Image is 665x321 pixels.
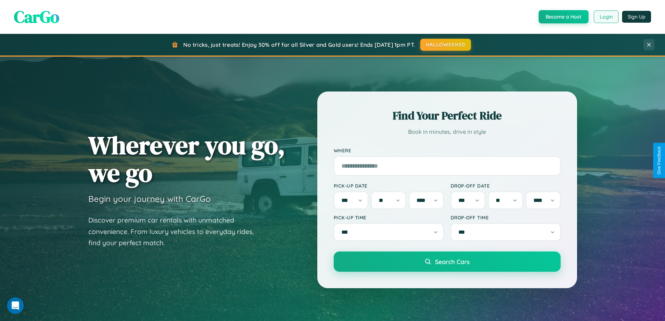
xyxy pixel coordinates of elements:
[334,147,561,153] label: Where
[14,5,59,28] span: CarGo
[88,131,285,187] h1: Wherever you go, we go
[539,10,589,23] button: Become a Host
[88,214,263,249] p: Discover premium car rentals with unmatched convenience. From luxury vehicles to everyday rides, ...
[451,183,561,189] label: Drop-off Date
[622,11,651,23] button: Sign Up
[334,127,561,137] p: Book in minutes, drive in style
[334,214,444,220] label: Pick-up Time
[88,194,211,204] h3: Begin your journey with CarGo
[435,258,470,265] span: Search Cars
[594,10,619,23] button: Login
[334,108,561,123] h2: Find Your Perfect Ride
[183,41,415,48] span: No tricks, just treats! Enjoy 30% off for all Silver and Gold users! Ends [DATE] 1pm PT.
[334,251,561,272] button: Search Cars
[7,297,24,314] iframe: Intercom live chat
[451,214,561,220] label: Drop-off Time
[657,146,662,175] div: Give Feedback
[420,39,471,51] button: HALLOWEEN30
[334,183,444,189] label: Pick-up Date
